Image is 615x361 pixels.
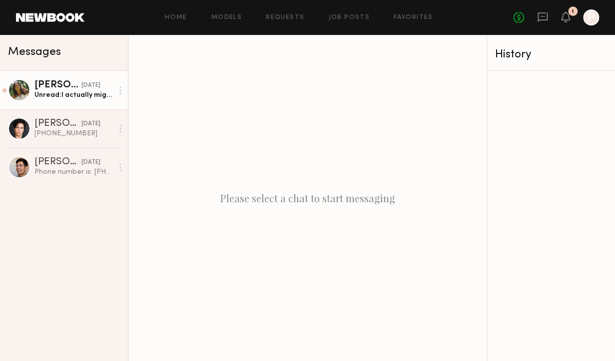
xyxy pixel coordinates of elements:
div: Unread: I actually might spend the night up there [DATE] so if there’s anything I need to bring f... [34,90,113,100]
div: Please select a chat to start messaging [128,35,487,361]
div: Phone number is: [PHONE_NUMBER] [34,167,113,177]
div: [DATE] [81,81,100,90]
div: [PERSON_NAME] [34,119,81,129]
a: Requests [266,14,304,21]
div: [PERSON_NAME] [34,157,81,167]
div: [DATE] [81,119,100,129]
div: [DATE] [81,158,100,167]
a: Home [165,14,187,21]
div: [PERSON_NAME] [34,80,81,90]
span: Messages [8,46,61,58]
a: Job Posts [328,14,370,21]
div: History [495,49,607,60]
div: 1 [572,9,574,14]
a: P [583,9,599,25]
a: Favorites [394,14,433,21]
div: [PHONE_NUMBER] [34,129,113,138]
a: Models [211,14,242,21]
